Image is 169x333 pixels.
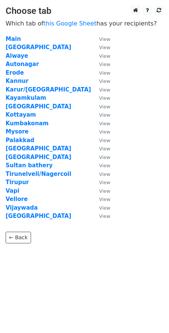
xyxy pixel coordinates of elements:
[92,36,110,42] a: View
[92,154,110,160] a: View
[6,120,49,127] a: Kumbakonam
[92,137,110,144] a: View
[99,146,110,151] small: View
[99,112,110,118] small: View
[6,196,28,202] a: Vellore
[99,205,110,211] small: View
[99,213,110,219] small: View
[92,120,110,127] a: View
[6,232,31,243] a: ← Back
[6,154,71,160] a: [GEOGRAPHIC_DATA]
[99,121,110,126] small: View
[99,78,110,84] small: View
[92,196,110,202] a: View
[92,145,110,152] a: View
[92,61,110,67] a: View
[6,145,71,152] a: [GEOGRAPHIC_DATA]
[6,179,29,186] a: Tirupur
[92,204,110,211] a: View
[99,188,110,194] small: View
[99,163,110,168] small: View
[92,103,110,110] a: View
[6,86,91,93] a: Karur/[GEOGRAPHIC_DATA]
[6,78,28,84] a: Kannur
[92,171,110,177] a: View
[92,78,110,84] a: View
[6,162,53,169] a: Sultan bathery
[99,154,110,160] small: View
[6,137,34,144] a: Palakkad
[6,36,21,42] a: Main
[99,53,110,59] small: View
[92,162,110,169] a: View
[92,213,110,219] a: View
[99,129,110,135] small: View
[6,52,28,59] a: Alwaye
[92,187,110,194] a: View
[6,94,46,101] a: Kayamkulam
[92,111,110,118] a: View
[99,138,110,143] small: View
[92,86,110,93] a: View
[92,128,110,135] a: View
[43,20,96,27] a: this Google Sheet
[6,213,71,219] a: [GEOGRAPHIC_DATA]
[99,171,110,177] small: View
[6,111,36,118] a: Kottayam
[99,95,110,101] small: View
[6,103,71,110] a: [GEOGRAPHIC_DATA]
[99,180,110,185] small: View
[92,94,110,101] a: View
[6,128,29,135] a: Mysore
[6,6,163,16] h3: Choose tab
[99,45,110,50] small: View
[6,44,71,51] a: [GEOGRAPHIC_DATA]
[92,179,110,186] a: View
[6,187,19,194] a: Vapi
[6,204,38,211] a: Vijaywada
[99,196,110,202] small: View
[99,36,110,42] small: View
[92,44,110,51] a: View
[92,69,110,76] a: View
[99,104,110,109] small: View
[92,52,110,59] a: View
[99,87,110,93] small: View
[99,70,110,76] small: View
[6,19,163,27] p: Which tab of has your recipients?
[99,61,110,67] small: View
[6,61,39,67] a: Autonagar
[6,171,71,177] a: Tirunelveli/Nagercoil
[6,69,24,76] a: Erode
